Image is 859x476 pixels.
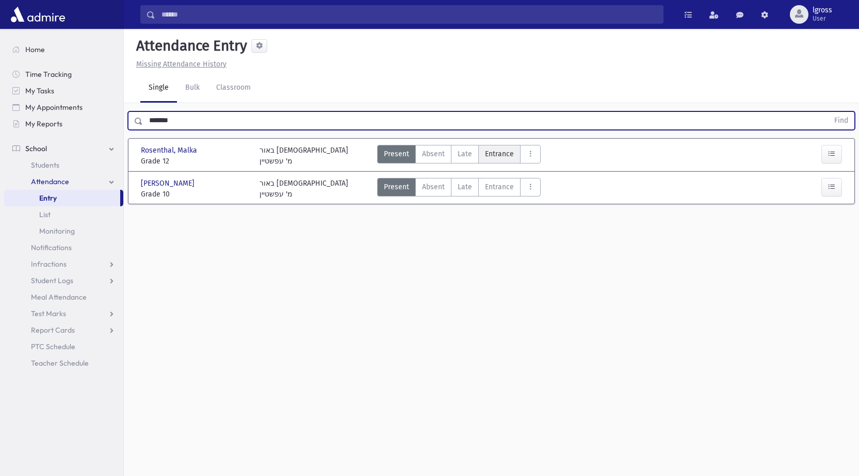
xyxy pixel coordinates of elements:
[141,156,249,167] span: Grade 12
[39,193,57,203] span: Entry
[39,226,75,236] span: Monitoring
[813,6,832,14] span: lgross
[177,74,208,103] a: Bulk
[31,342,75,351] span: PTC Schedule
[155,5,663,24] input: Search
[4,157,123,173] a: Students
[31,177,69,186] span: Attendance
[4,322,123,338] a: Report Cards
[828,112,854,129] button: Find
[25,119,62,128] span: My Reports
[422,149,445,159] span: Absent
[4,223,123,239] a: Monitoring
[4,305,123,322] a: Test Marks
[141,189,249,200] span: Grade 10
[422,182,445,192] span: Absent
[4,140,123,157] a: School
[485,182,514,192] span: Entrance
[377,145,541,167] div: AttTypes
[4,99,123,116] a: My Appointments
[4,116,123,132] a: My Reports
[4,41,123,58] a: Home
[260,145,348,167] div: באור [DEMOGRAPHIC_DATA] מ' עפשטיין
[141,178,197,189] span: [PERSON_NAME]
[141,145,199,156] span: Rosenthal, Malka
[25,70,72,79] span: Time Tracking
[31,325,75,335] span: Report Cards
[31,259,67,269] span: Infractions
[384,182,409,192] span: Present
[4,206,123,223] a: List
[4,173,123,190] a: Attendance
[140,74,177,103] a: Single
[25,45,45,54] span: Home
[25,144,47,153] span: School
[4,190,120,206] a: Entry
[25,86,54,95] span: My Tasks
[132,37,247,55] h5: Attendance Entry
[260,178,348,200] div: באור [DEMOGRAPHIC_DATA] מ' עפשטיין
[4,289,123,305] a: Meal Attendance
[25,103,83,112] span: My Appointments
[39,210,51,219] span: List
[4,83,123,99] a: My Tasks
[4,272,123,289] a: Student Logs
[458,182,472,192] span: Late
[458,149,472,159] span: Late
[377,178,541,200] div: AttTypes
[8,4,68,25] img: AdmirePro
[31,358,89,368] span: Teacher Schedule
[4,66,123,83] a: Time Tracking
[384,149,409,159] span: Present
[31,309,66,318] span: Test Marks
[31,160,59,170] span: Students
[31,243,72,252] span: Notifications
[4,355,123,371] a: Teacher Schedule
[4,239,123,256] a: Notifications
[813,14,832,23] span: User
[31,276,73,285] span: Student Logs
[4,338,123,355] a: PTC Schedule
[485,149,514,159] span: Entrance
[31,292,87,302] span: Meal Attendance
[136,60,226,69] u: Missing Attendance History
[132,60,226,69] a: Missing Attendance History
[208,74,259,103] a: Classroom
[4,256,123,272] a: Infractions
